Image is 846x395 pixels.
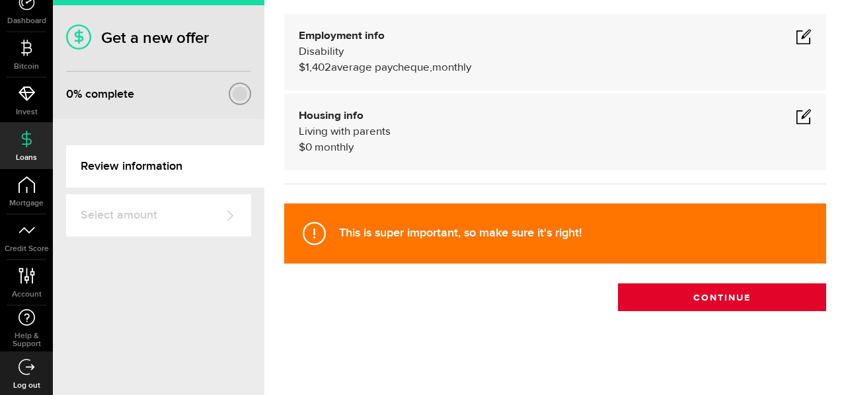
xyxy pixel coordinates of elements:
a: Review information [66,145,264,188]
span: 0 [66,87,73,101]
b: Housing info [299,110,364,122]
strong: This is super important, so make sure it's right! [339,226,582,240]
span: Living with parents [299,126,391,137]
span: average paycheque, [331,62,432,73]
div: % complete [66,83,134,106]
span: monthly [432,62,471,73]
button: Continue [618,283,826,311]
span: Disability [299,46,344,57]
b: Employment info [299,30,385,42]
h1: Get a new offer [66,28,251,48]
a: Select amount [66,194,251,236]
span: monthly [315,142,354,153]
span: 0 [305,142,312,153]
span: $ [299,142,305,153]
span: $1,402 [299,62,331,73]
button: Open LiveChat chat widget [11,5,50,45]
